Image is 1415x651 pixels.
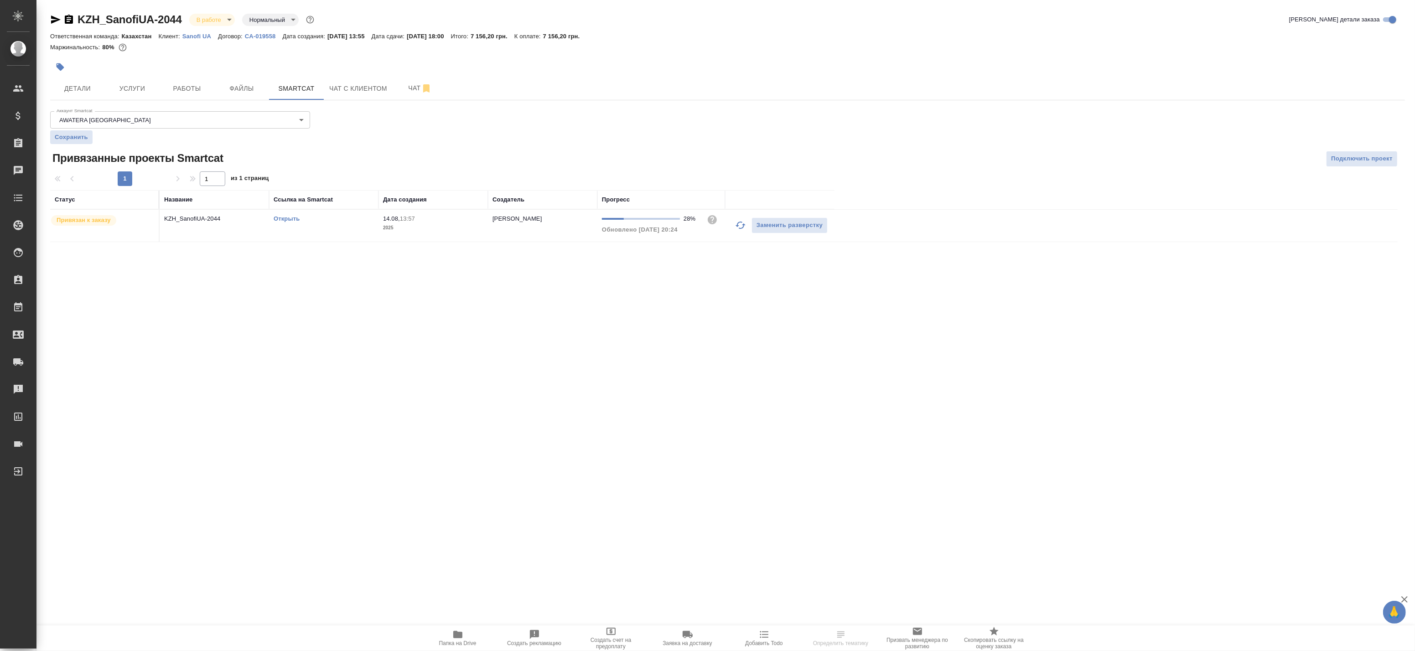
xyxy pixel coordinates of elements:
p: Маржинальность: [50,44,102,51]
button: 0.00 UAH; 2321.50 RUB; [117,41,129,53]
span: Подключить проект [1331,154,1393,164]
span: Создать счет на предоплату [578,637,644,650]
span: Работы [165,83,209,94]
p: Дата сдачи: [372,33,407,40]
a: KZH_SanofiUA-2044 [78,13,182,26]
span: из 1 страниц [231,173,269,186]
div: Дата создания [383,195,427,204]
span: Определить тематику [813,640,868,646]
p: [DATE] 13:55 [327,33,372,40]
span: [PERSON_NAME] детали заказа [1289,15,1380,24]
button: Добавить Todo [726,625,803,651]
span: Детали [56,83,99,94]
svg: Отписаться [421,83,432,94]
button: Заявка на доставку [649,625,726,651]
button: Определить тематику [803,625,879,651]
button: Обновить прогресс [730,214,752,236]
p: К оплате: [514,33,543,40]
button: Скопировать ссылку на оценку заказа [956,625,1032,651]
p: Ответственная команда: [50,33,122,40]
span: Smartcat [275,83,318,94]
button: Сохранить [50,130,93,144]
a: CA-019558 [245,32,283,40]
button: Скопировать ссылку для ЯМессенджера [50,14,61,25]
button: Создать рекламацию [496,625,573,651]
p: Договор: [218,33,245,40]
button: Папка на Drive [420,625,496,651]
button: AWATERA [GEOGRAPHIC_DATA] [57,116,154,124]
button: Доп статусы указывают на важность/срочность заказа [304,14,316,26]
button: Скопировать ссылку [63,14,74,25]
button: Подключить проект [1326,151,1398,167]
p: Казахстан [122,33,159,40]
div: Ссылка на Smartcat [274,195,333,204]
span: Папка на Drive [439,640,477,646]
button: Нормальный [247,16,288,24]
span: 🙏 [1387,603,1402,622]
div: Создатель [492,195,524,204]
button: Создать счет на предоплату [573,625,649,651]
span: Услуги [110,83,154,94]
span: Чат с клиентом [329,83,387,94]
span: Призвать менеджера по развитию [885,637,950,650]
p: 80% [102,44,116,51]
div: Статус [55,195,75,204]
span: Заявка на доставку [663,640,712,646]
span: Скопировать ссылку на оценку заказа [961,637,1027,650]
button: Заменить разверстку [752,217,828,233]
p: Sanofi UA [182,33,218,40]
button: Призвать менеджера по развитию [879,625,956,651]
p: 13:57 [400,215,415,222]
p: 14.08, [383,215,400,222]
p: Дата создания: [283,33,327,40]
p: Клиент: [158,33,182,40]
p: KZH_SanofiUA-2044 [164,214,264,223]
div: Прогресс [602,195,630,204]
p: Итого: [451,33,471,40]
div: Название [164,195,192,204]
button: Добавить тэг [50,57,70,77]
span: Чат [398,83,442,94]
div: В работе [242,14,299,26]
p: 7 156,20 грн. [471,33,514,40]
a: Sanofi UA [182,32,218,40]
p: 7 156,20 грн. [543,33,587,40]
p: 2025 [383,223,483,232]
span: Создать рекламацию [507,640,561,646]
div: 28% [684,214,700,223]
span: Привязанные проекты Smartcat [50,151,223,165]
p: CA-019558 [245,33,283,40]
p: [PERSON_NAME] [492,215,542,222]
p: Привязан к заказу [57,216,111,225]
span: Файлы [220,83,264,94]
p: [DATE] 18:00 [407,33,451,40]
button: 🙏 [1383,601,1406,624]
span: Заменить разверстку [757,220,823,231]
div: В работе [189,14,235,26]
div: AWATERA [GEOGRAPHIC_DATA] [50,111,310,129]
a: Открыть [274,215,300,222]
button: В работе [194,16,224,24]
span: Обновлено [DATE] 20:24 [602,226,678,233]
span: Сохранить [55,133,88,142]
span: Добавить Todo [745,640,783,646]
